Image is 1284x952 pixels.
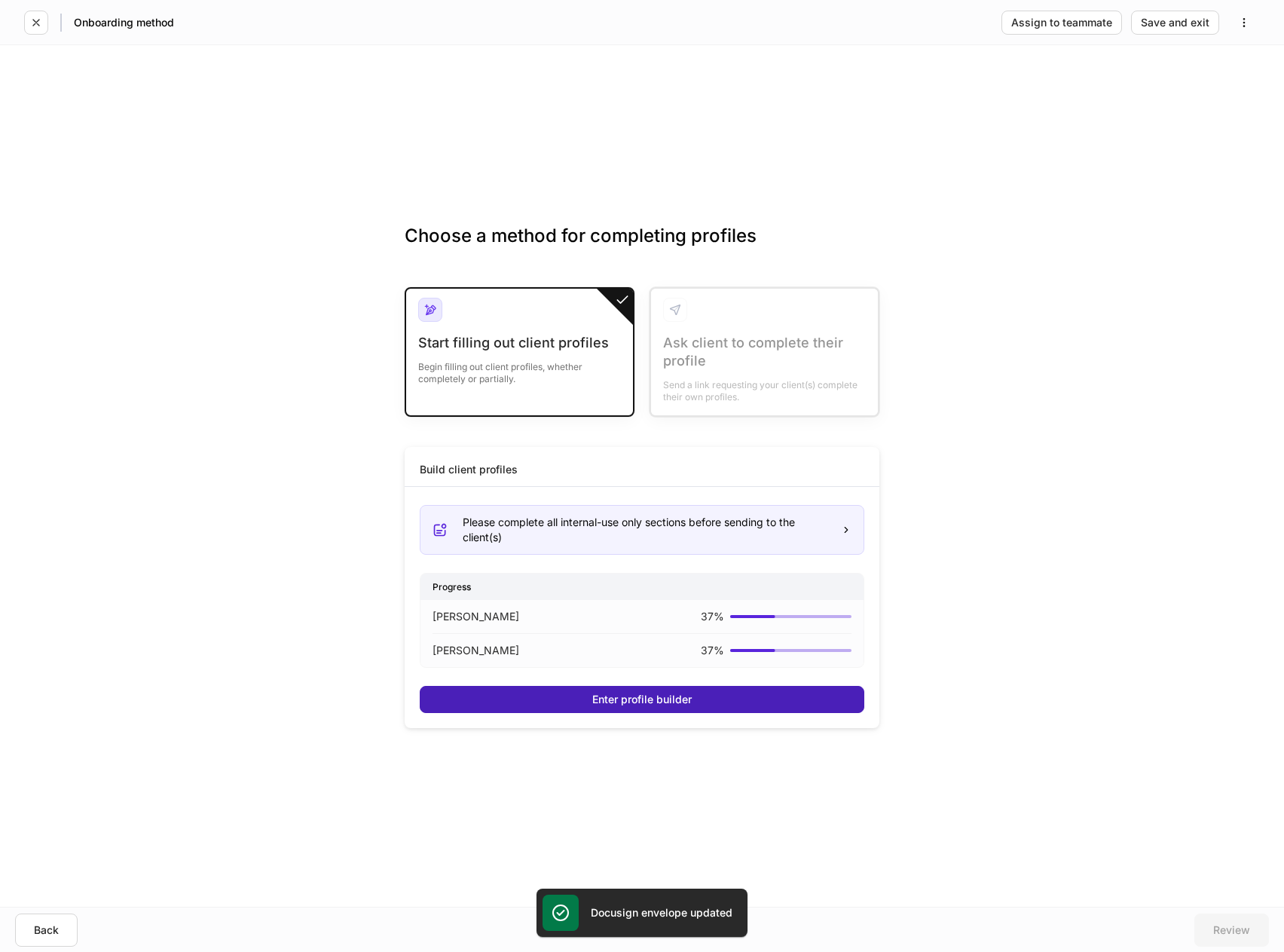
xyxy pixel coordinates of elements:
[74,15,174,30] h5: Onboarding method
[418,334,621,352] div: Start filling out client profiles
[592,694,692,705] div: Enter profile builder
[420,574,864,600] div: Progress
[1131,11,1219,35] button: Save and exit
[34,925,59,935] div: Back
[433,609,519,624] p: [PERSON_NAME]
[1001,11,1122,35] button: Assign to teammate
[405,224,879,272] h3: Choose a method for completing profiles
[15,914,78,947] button: Back
[463,515,829,545] div: Please complete all internal-use only sections before sending to the client(s)
[433,643,519,658] p: [PERSON_NAME]
[591,905,732,920] h5: Docusign envelope updated
[420,686,864,713] button: Enter profile builder
[701,609,724,624] p: 37 %
[1011,17,1112,28] div: Assign to teammate
[701,643,724,658] p: 37 %
[1141,17,1209,28] div: Save and exit
[418,352,621,385] div: Begin filling out client profiles, whether completely or partially.
[420,462,518,477] div: Build client profiles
